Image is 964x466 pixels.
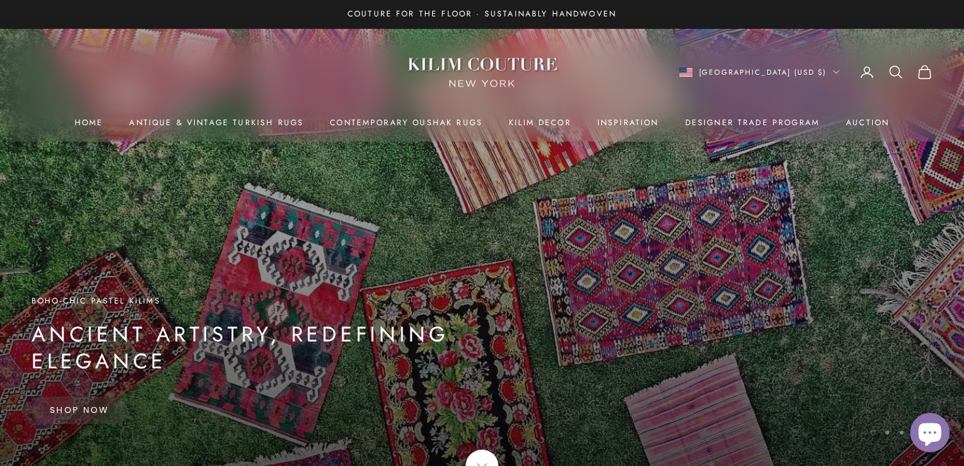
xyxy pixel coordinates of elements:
a: Contemporary Oushak Rugs [330,116,483,129]
a: Home [75,116,104,129]
inbox-online-store-chat: Shopify online store chat [906,413,954,456]
img: United States [679,68,693,77]
nav: Primary navigation [31,116,933,129]
a: Antique & Vintage Turkish Rugs [129,116,304,129]
span: [GEOGRAPHIC_DATA] (USD $) [699,66,827,78]
p: Ancient Artistry, Redefining Elegance [31,321,543,376]
a: Auction [846,116,889,129]
p: Couture for the Floor · Sustainably Handwoven [348,8,616,21]
summary: Kilim Decor [509,116,571,129]
button: Change country or currency [679,66,840,78]
a: Shop Now [31,397,128,424]
nav: Secondary navigation [679,64,933,80]
a: Designer Trade Program [685,116,820,129]
a: Inspiration [597,116,659,129]
p: Boho-Chic Pastel Kilims [31,294,543,307]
